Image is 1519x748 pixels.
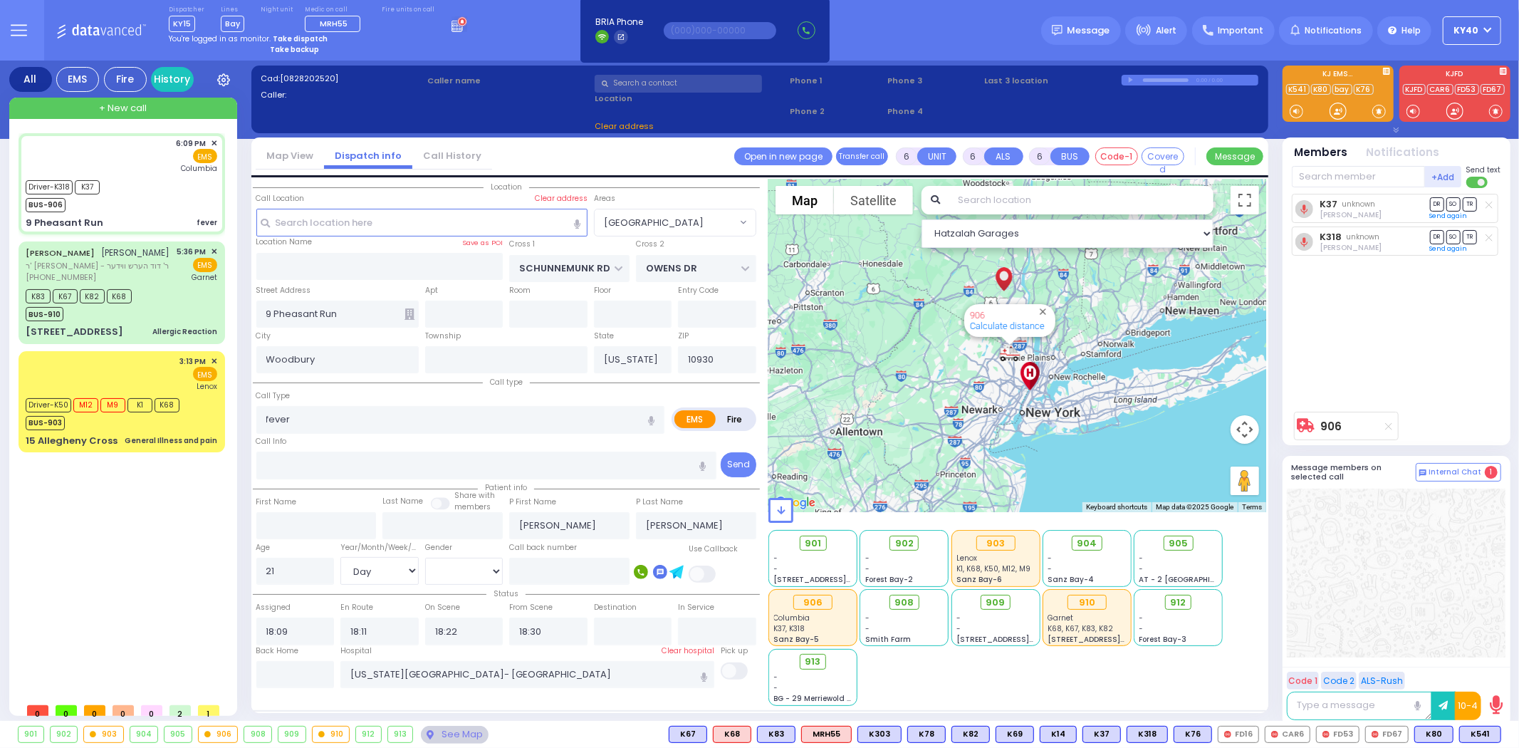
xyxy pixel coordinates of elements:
[1481,84,1505,95] a: FD67
[53,289,78,303] span: K67
[404,308,414,320] span: Other building occupants
[462,238,503,248] label: Save as POI
[1459,726,1501,743] div: BLS
[1446,230,1461,244] span: SO
[484,182,529,192] span: Location
[388,727,413,742] div: 913
[1342,199,1376,209] span: unknown
[894,596,914,610] span: 908
[270,44,319,55] strong: Take backup
[594,209,756,236] span: MONROE VILLAGE
[793,595,832,611] div: 906
[1414,726,1453,743] div: K80
[949,186,1213,214] input: Search location
[1082,726,1121,743] div: K37
[244,727,271,742] div: 908
[678,602,714,613] label: In Service
[427,75,590,87] label: Caller name
[1305,24,1362,37] span: Notifications
[865,563,870,574] span: -
[1455,84,1479,95] a: FD53
[1429,467,1482,477] span: Internal Chat
[1320,242,1382,253] span: Joel Deutsch
[1068,595,1107,611] div: 910
[1401,24,1421,37] span: Help
[678,331,689,342] label: ZIP
[664,22,776,39] input: (000)000-00000
[56,67,99,92] div: EMS
[26,325,123,339] div: [STREET_ADDRESS]
[774,613,810,623] span: Columbia
[113,705,134,716] span: 0
[774,693,854,704] span: BG - 29 Merriewold S.
[669,726,707,743] div: K67
[1048,563,1052,574] span: -
[1414,726,1453,743] div: BLS
[1142,147,1184,165] button: Covered
[1206,147,1263,165] button: Message
[1365,726,1409,743] div: FD67
[356,727,381,742] div: 912
[1052,25,1063,36] img: message.svg
[181,163,217,174] span: Columbia
[340,602,373,613] label: En Route
[1231,415,1259,444] button: Map camera controls
[1048,613,1073,623] span: Garnet
[75,180,100,194] span: K37
[211,355,217,368] span: ✕
[674,410,716,428] label: EMS
[280,73,338,84] span: [0828202520]
[774,574,909,585] span: [STREET_ADDRESS][PERSON_NAME]
[107,289,132,303] span: K68
[1068,24,1110,38] span: Message
[1169,536,1188,551] span: 905
[1430,244,1468,253] a: Send again
[594,285,611,296] label: Floor
[256,331,271,342] label: City
[1036,305,1050,318] button: Close
[193,367,217,381] span: EMS
[169,16,195,32] span: KY15
[865,553,870,563] span: -
[483,377,530,388] span: Call type
[84,705,105,716] span: 0
[774,553,778,563] span: -
[1292,463,1416,482] h5: Message members on selected call
[772,494,819,512] img: Google
[26,247,95,259] a: [PERSON_NAME]
[595,75,762,93] input: Search a contact
[774,634,820,645] span: Sanz Bay-5
[865,613,870,623] span: -
[594,193,615,204] label: Areas
[662,645,714,657] label: Clear hospital
[130,727,158,742] div: 904
[604,216,704,230] span: [GEOGRAPHIC_DATA]
[857,726,902,743] div: K303
[1446,197,1461,211] span: SO
[595,16,643,28] span: BRIA Phone
[721,645,748,657] label: Pick up
[1095,147,1138,165] button: Code-1
[26,198,66,212] span: BUS-906
[887,105,980,118] span: Phone 4
[509,285,531,296] label: Room
[102,246,170,259] span: [PERSON_NAME]
[996,726,1034,743] div: K69
[155,398,179,412] span: K68
[1231,186,1259,214] button: Toggle fullscreen view
[956,563,1030,574] span: K1, K68, K50, M12, M9
[509,542,577,554] label: Call back number
[305,6,365,14] label: Medic on call
[1048,623,1113,634] span: K68, K67, K83, K82
[256,149,324,162] a: Map View
[1427,84,1453,95] a: CAR6
[776,186,834,214] button: Show street map
[772,494,819,512] a: Open this area in Google Maps (opens a new window)
[1347,232,1380,242] span: unknown
[320,18,348,29] span: MRH55
[790,105,882,118] span: Phone 2
[197,381,217,392] span: Lenox
[865,623,870,634] span: -
[261,89,423,101] label: Caller:
[197,217,217,228] div: fever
